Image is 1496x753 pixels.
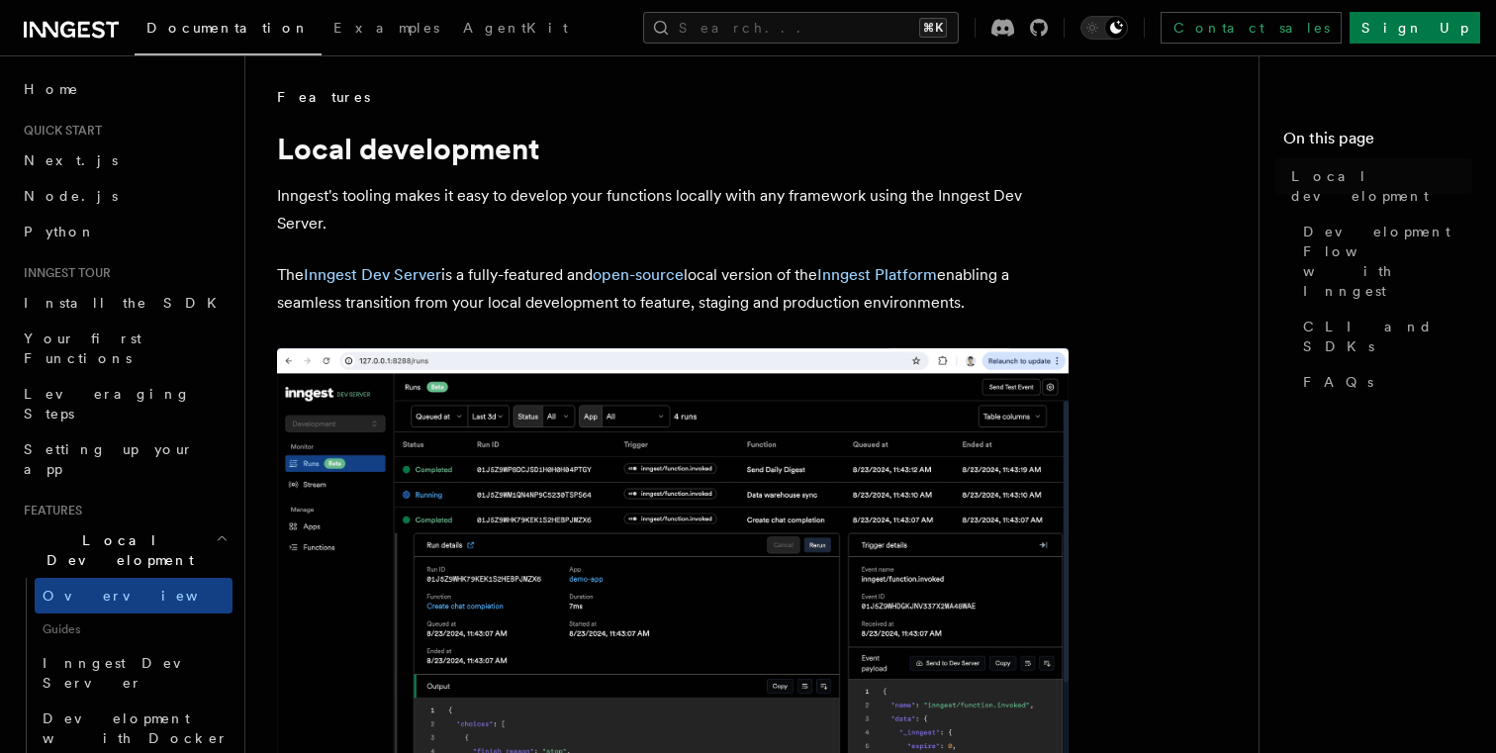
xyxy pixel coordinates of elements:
[24,386,191,422] span: Leveraging Steps
[16,431,233,487] a: Setting up your app
[1303,317,1472,356] span: CLI and SDKs
[1295,214,1472,309] a: Development Flow with Inngest
[16,214,233,249] a: Python
[16,178,233,214] a: Node.js
[593,265,684,284] a: open-source
[16,265,111,281] span: Inngest tour
[322,6,451,53] a: Examples
[1161,12,1342,44] a: Contact sales
[1291,166,1472,206] span: Local development
[333,20,439,36] span: Examples
[24,441,194,477] span: Setting up your app
[135,6,322,55] a: Documentation
[43,655,212,691] span: Inngest Dev Server
[43,588,246,604] span: Overview
[16,376,233,431] a: Leveraging Steps
[277,131,1069,166] h1: Local development
[16,142,233,178] a: Next.js
[1283,127,1472,158] h4: On this page
[1295,364,1472,400] a: FAQs
[16,123,102,139] span: Quick start
[16,285,233,321] a: Install the SDK
[35,578,233,613] a: Overview
[1080,16,1128,40] button: Toggle dark mode
[451,6,580,53] a: AgentKit
[1283,158,1472,214] a: Local development
[24,152,118,168] span: Next.js
[817,265,937,284] a: Inngest Platform
[24,188,118,204] span: Node.js
[1350,12,1480,44] a: Sign Up
[16,530,216,570] span: Local Development
[16,503,82,518] span: Features
[277,182,1069,237] p: Inngest's tooling makes it easy to develop your functions locally with any framework using the In...
[16,321,233,376] a: Your first Functions
[146,20,310,36] span: Documentation
[277,261,1069,317] p: The is a fully-featured and local version of the enabling a seamless transition from your local d...
[24,79,79,99] span: Home
[304,265,441,284] a: Inngest Dev Server
[24,295,229,311] span: Install the SDK
[463,20,568,36] span: AgentKit
[24,330,141,366] span: Your first Functions
[643,12,959,44] button: Search...⌘K
[35,613,233,645] span: Guides
[16,522,233,578] button: Local Development
[1303,372,1373,392] span: FAQs
[43,710,229,746] span: Development with Docker
[1303,222,1472,301] span: Development Flow with Inngest
[919,18,947,38] kbd: ⌘K
[16,71,233,107] a: Home
[277,87,370,107] span: Features
[24,224,96,239] span: Python
[1295,309,1472,364] a: CLI and SDKs
[35,645,233,701] a: Inngest Dev Server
